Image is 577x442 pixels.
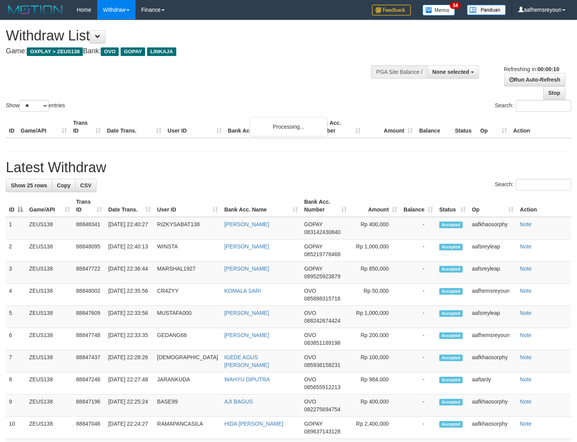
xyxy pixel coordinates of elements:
[312,116,364,138] th: Bank Acc. Number
[469,417,517,439] td: aafkhaosorphy
[400,350,436,372] td: -
[6,239,26,262] td: 2
[224,354,269,368] a: IGEDE AGUS [PERSON_NAME]
[304,310,316,316] span: OVO
[26,372,73,395] td: ZEUS138
[400,239,436,262] td: -
[6,350,26,372] td: 7
[520,288,531,294] a: Note
[26,217,73,239] td: ZEUS138
[225,116,312,138] th: Bank Acc. Name
[439,244,463,250] span: Accepted
[520,354,531,360] a: Note
[224,288,261,294] a: KOMALA SARI
[400,217,436,239] td: -
[26,195,73,217] th: Game/API: activate to sort column ascending
[350,195,401,217] th: Amount: activate to sort column ascending
[6,372,26,395] td: 8
[304,229,340,235] span: Copy 083142430840 to clipboard
[371,65,427,79] div: PGA Site Balance /
[154,217,221,239] td: RIZKYSABAT138
[520,243,531,250] a: Note
[469,262,517,284] td: aafsreyleap
[467,5,506,15] img: panduan.png
[105,262,154,284] td: [DATE] 22:36:44
[439,377,463,383] span: Accepted
[26,239,73,262] td: ZEUS138
[6,195,26,217] th: ID: activate to sort column descending
[121,47,145,56] span: GOPAY
[400,328,436,350] td: -
[350,239,401,262] td: Rp 1,000,000
[26,350,73,372] td: ZEUS138
[469,306,517,328] td: aafsreyleap
[516,100,571,112] input: Search:
[520,221,531,227] a: Note
[469,217,517,239] td: aafkhaosorphy
[18,116,70,138] th: Game/API
[154,306,221,328] td: MUSTAFA000
[304,340,340,346] span: Copy 083851189198 to clipboard
[73,372,105,395] td: 88847246
[6,284,26,306] td: 4
[304,354,316,360] span: OVO
[304,428,340,435] span: Copy 089637143128 to clipboard
[400,372,436,395] td: -
[224,376,270,383] a: WAHYU DIPUTRA
[510,116,571,138] th: Action
[304,273,340,280] span: Copy 089525923879 to clipboard
[350,306,401,328] td: Rp 1,000,000
[101,47,119,56] span: OVO
[147,47,176,56] span: LINKAJA
[224,421,283,427] a: HIDA [PERSON_NAME]
[6,262,26,284] td: 3
[6,4,65,16] img: MOTION_logo.png
[224,243,269,250] a: [PERSON_NAME]
[304,318,340,324] span: Copy 088242674424 to clipboard
[26,395,73,417] td: ZEUS138
[26,417,73,439] td: ZEUS138
[26,262,73,284] td: ZEUS138
[165,116,225,138] th: User ID
[105,217,154,239] td: [DATE] 22:40:27
[224,398,253,405] a: AJI BAGUS
[439,399,463,405] span: Accepted
[304,376,316,383] span: OVO
[504,66,559,72] span: Refreshing in:
[105,395,154,417] td: [DATE] 22:25:24
[154,328,221,350] td: GEDANG66
[439,421,463,428] span: Accepted
[537,66,559,72] strong: 00:00:10
[495,100,571,112] label: Search:
[73,217,105,239] td: 88848341
[154,372,221,395] td: JARANKUDA
[520,376,531,383] a: Note
[6,306,26,328] td: 5
[26,328,73,350] td: ZEUS138
[400,262,436,284] td: -
[304,398,316,405] span: OVO
[520,332,531,338] a: Note
[154,239,221,262] td: WINSTA
[520,266,531,272] a: Note
[73,239,105,262] td: 88848095
[104,116,165,138] th: Date Trans.
[427,65,479,79] button: None selected
[439,355,463,361] span: Accepted
[400,195,436,217] th: Balance: activate to sort column ascending
[350,262,401,284] td: Rp 850,000
[304,406,340,412] span: Copy 082275694754 to clipboard
[469,395,517,417] td: aafkhaosorphy
[350,417,401,439] td: Rp 2,400,000
[469,195,517,217] th: Op: activate to sort column ascending
[516,179,571,190] input: Search:
[452,116,477,138] th: Status
[350,372,401,395] td: Rp 984,000
[73,284,105,306] td: 88848002
[517,195,571,217] th: Action
[70,116,104,138] th: Trans ID
[6,160,571,175] h1: Latest Withdraw
[469,372,517,395] td: aaftanly
[350,395,401,417] td: Rp 400,000
[26,306,73,328] td: ZEUS138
